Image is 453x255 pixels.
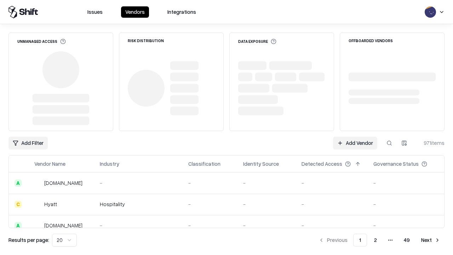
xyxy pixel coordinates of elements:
div: - [100,222,177,229]
button: Vendors [121,6,149,18]
div: Unmanaged Access [17,39,66,44]
div: - [302,200,362,208]
div: A [15,222,22,229]
div: - [100,179,177,187]
div: Classification [188,160,220,168]
div: Industry [100,160,119,168]
a: Add Vendor [333,137,377,149]
div: - [373,222,438,229]
div: - [302,222,362,229]
div: C [15,201,22,208]
img: primesec.co.il [34,222,41,229]
div: Hyatt [44,200,57,208]
div: Data Exposure [238,39,276,44]
div: - [302,179,362,187]
img: intrado.com [34,180,41,187]
button: 49 [398,234,415,246]
div: - [373,200,438,208]
div: - [188,179,232,187]
nav: pagination [314,234,445,246]
button: 1 [353,234,367,246]
div: - [373,179,438,187]
div: Vendor Name [34,160,65,168]
div: Detected Access [302,160,342,168]
button: Issues [83,6,107,18]
div: Offboarded Vendors [349,39,393,42]
div: - [243,222,290,229]
div: A [15,180,22,187]
div: - [243,200,290,208]
div: - [243,179,290,187]
button: Integrations [163,6,200,18]
div: [DOMAIN_NAME] [44,179,82,187]
p: Results per page: [8,236,49,244]
div: Risk Distribution [128,39,164,42]
div: - [188,222,232,229]
div: 971 items [416,139,445,147]
div: Hospitality [100,200,177,208]
button: 2 [368,234,383,246]
button: Next [417,234,445,246]
div: [DOMAIN_NAME] [44,222,82,229]
img: Hyatt [34,201,41,208]
div: Governance Status [373,160,419,168]
button: Add Filter [8,137,48,149]
div: Identity Source [243,160,279,168]
div: - [188,200,232,208]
